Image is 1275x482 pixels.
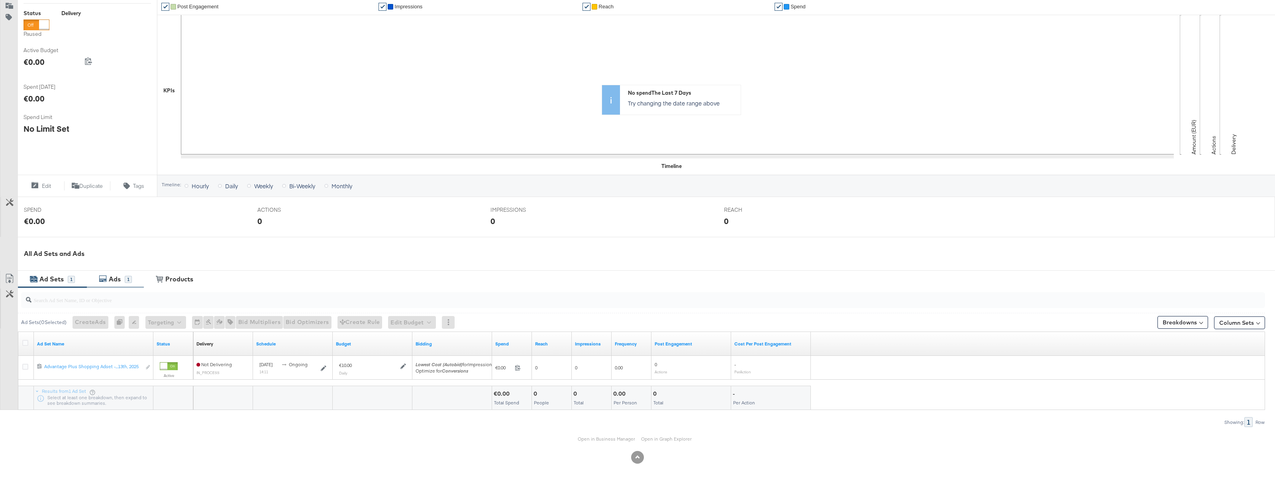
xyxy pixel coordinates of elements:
[416,368,494,374] div: Optimize for
[259,361,273,367] span: [DATE]
[653,400,663,406] span: Total
[628,99,737,107] p: Try changing the date range above
[733,390,737,398] div: -
[114,316,129,329] div: 0
[379,3,386,11] a: ✔
[157,341,190,347] a: Shows the current state of your Ad Set.
[79,182,103,190] span: Duplicate
[259,369,268,374] sub: 14:11
[196,341,213,347] a: Reflects the ability of your Ad Set to achieve delivery based on ad states, schedule and budget.
[724,206,784,214] span: REACH
[575,365,577,371] span: 0
[24,83,83,91] span: Spent [DATE]
[653,390,659,398] div: 0
[160,373,178,378] label: Active
[494,400,519,406] span: Total Spend
[24,215,45,227] div: €0.00
[24,93,45,104] div: €0.00
[394,4,422,10] span: Impressions
[44,363,141,372] a: Advantage Plus Shopping Adset -...13th, 2025
[257,206,317,214] span: ACTIONS
[655,361,657,367] span: 0
[724,215,729,227] div: 0
[490,215,495,227] div: 0
[655,369,667,374] sub: Actions
[535,365,537,371] span: 0
[339,362,352,369] div: €10.00
[42,182,51,190] span: Edit
[494,390,512,398] div: €0.00
[790,4,806,10] span: Spend
[734,361,736,367] span: -
[24,123,69,135] div: No Limit Set
[39,275,64,284] div: Ad Sets
[416,361,494,367] span: for Impressions
[109,275,121,284] div: Ads
[192,182,209,190] span: Hourly
[165,275,193,284] div: Products
[64,181,111,191] button: Duplicate
[177,4,218,10] span: Post Engagement
[24,30,49,38] label: Paused
[534,400,549,406] span: People
[535,341,569,347] a: The number of people your ad was served to.
[196,361,232,367] span: Not Delivering
[534,390,539,398] div: 0
[615,341,648,347] a: The average number of times your ad was served to each person.
[614,400,637,406] span: Per Person
[289,182,315,190] span: Bi-Weekly
[490,206,550,214] span: IMPRESSIONS
[416,341,489,347] a: Shows your bid and optimisation settings for this Ad Set.
[615,365,623,371] span: 0.00
[18,181,64,191] button: Edit
[24,10,49,17] div: Status
[24,249,1275,258] div: All Ad Sets and Ads
[256,341,330,347] a: Shows when your Ad Set is scheduled to deliver.
[24,47,83,54] span: Active Budget
[331,182,352,190] span: Monthly
[125,276,132,283] div: 1
[37,341,150,347] a: Your Ad Set name.
[1214,316,1265,329] button: Column Sets
[61,10,81,17] div: Delivery
[775,3,783,11] a: ✔
[655,341,728,347] a: The number of actions related to your Page's posts as a result of your ad.
[21,319,67,326] div: Ad Sets ( 0 Selected)
[133,182,144,190] span: Tags
[225,182,238,190] span: Daily
[573,390,579,398] div: 0
[613,390,628,398] div: 0.00
[254,182,273,190] span: Weekly
[24,206,84,214] span: SPEND
[196,370,220,375] sub: IN_PROCESS
[583,3,590,11] a: ✔
[196,341,213,347] div: Delivery
[734,341,808,347] a: The average cost per action related to your Page's posts as a result of your ad.
[495,365,512,371] span: €0.00
[641,436,692,442] a: Open in Graph Explorer
[1255,420,1265,425] div: Row
[110,181,157,191] button: Tags
[442,368,468,374] em: Conversions
[734,369,751,374] sub: Per Action
[161,3,169,11] a: ✔
[44,363,141,370] div: Advantage Plus Shopping Adset -...13th, 2025
[24,113,83,121] span: Spend Limit
[628,89,737,97] div: No spend The Last 7 Days
[336,341,409,347] a: Shows the current budget of Ad Set.
[68,276,75,283] div: 1
[574,400,584,406] span: Total
[289,361,308,367] span: ongoing
[578,436,635,442] a: Open in Business Manager
[24,56,45,68] div: €0.00
[733,400,755,406] span: Per Action
[416,361,463,367] em: Lowest Cost (Autobid)
[31,289,1147,304] input: Search Ad Set Name, ID or Objective
[1244,417,1253,427] div: 1
[575,341,608,347] a: The number of times your ad was served. On mobile apps an ad is counted as served the first time ...
[1157,316,1208,329] button: Breakdowns
[1224,420,1244,425] div: Showing:
[161,182,181,187] div: Timeline:
[598,4,614,10] span: Reach
[339,371,347,375] sub: Daily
